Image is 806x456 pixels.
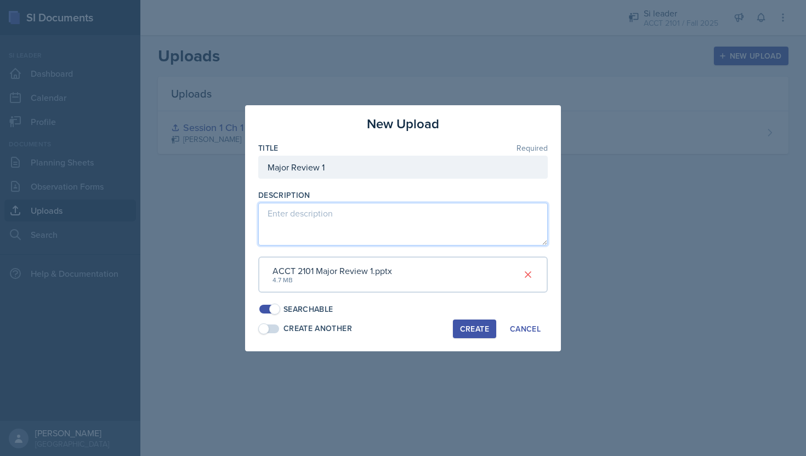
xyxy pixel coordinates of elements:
input: Enter title [258,156,548,179]
div: 4.7 MB [273,275,392,285]
button: Cancel [503,320,548,338]
span: Required [516,144,548,152]
div: Create [460,324,489,333]
label: Description [258,190,310,201]
div: Searchable [283,304,333,315]
h3: New Upload [367,114,439,134]
div: Cancel [510,324,541,333]
button: Create [453,320,496,338]
div: Create Another [283,323,352,334]
div: ACCT 2101 Major Review 1.pptx [273,264,392,277]
label: Title [258,142,279,153]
